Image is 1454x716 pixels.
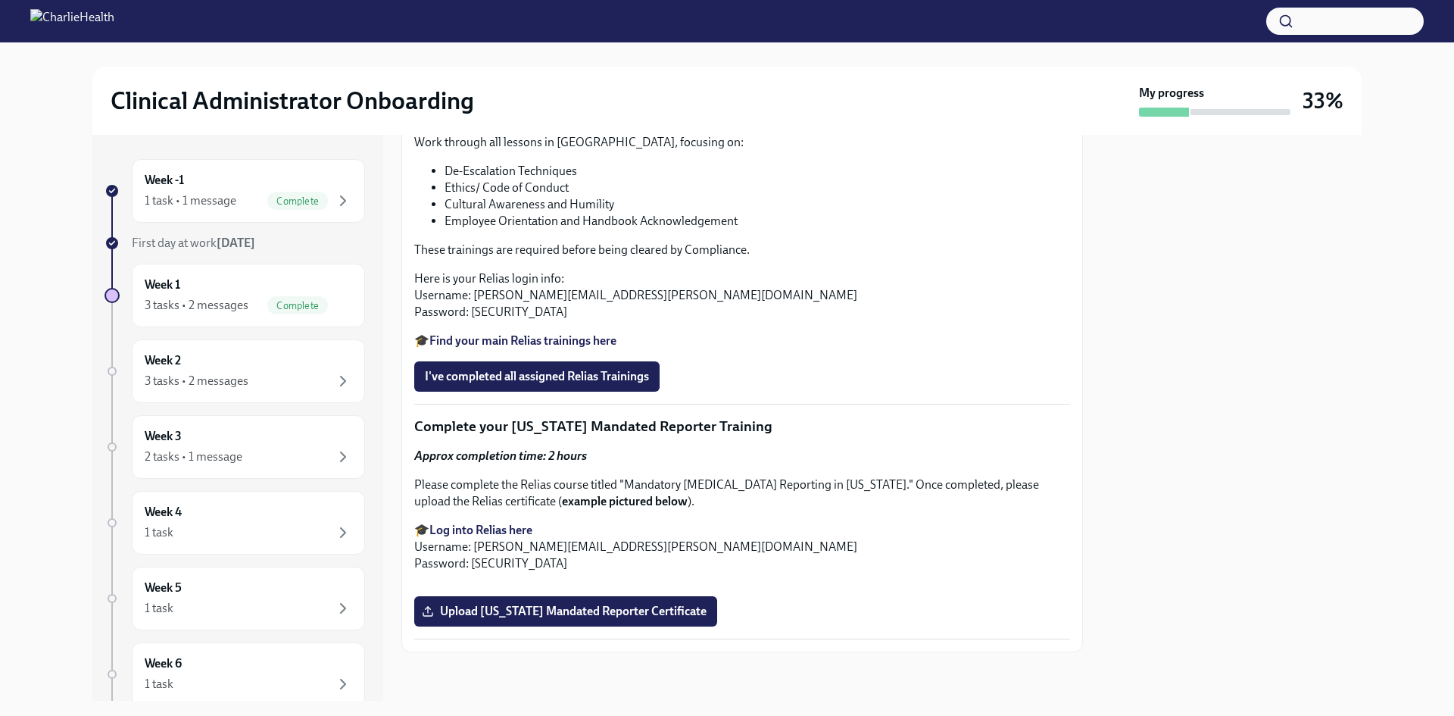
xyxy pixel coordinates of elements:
[414,333,1070,349] p: 🎓
[414,477,1070,510] p: Please complete the Relias course titled "Mandatory [MEDICAL_DATA] Reporting in [US_STATE]." Once...
[105,567,365,630] a: Week 51 task
[145,297,248,314] div: 3 tasks • 2 messages
[414,361,660,392] button: I've completed all assigned Relias Trainings
[132,236,255,250] span: First day at work
[414,134,1070,151] p: Work through all lessons in [GEOGRAPHIC_DATA], focusing on:
[145,277,180,293] h6: Week 1
[414,417,1070,436] p: Complete your [US_STATE] Mandated Reporter Training
[445,163,1070,180] li: De-Escalation Techniques
[429,523,532,537] a: Log into Relias here
[1139,85,1204,102] strong: My progress
[445,196,1070,213] li: Cultural Awareness and Humility
[105,235,365,252] a: First day at work[DATE]
[145,192,236,209] div: 1 task • 1 message
[267,195,328,207] span: Complete
[425,604,707,619] span: Upload [US_STATE] Mandated Reporter Certificate
[145,172,184,189] h6: Week -1
[105,491,365,555] a: Week 41 task
[1303,87,1343,114] h3: 33%
[145,373,248,389] div: 3 tasks • 2 messages
[145,449,242,465] div: 2 tasks • 1 message
[145,655,182,672] h6: Week 6
[105,264,365,327] a: Week 13 tasks • 2 messagesComplete
[145,524,173,541] div: 1 task
[445,180,1070,196] li: Ethics/ Code of Conduct
[111,86,474,116] h2: Clinical Administrator Onboarding
[414,242,1070,258] p: These trainings are required before being cleared by Compliance.
[145,352,181,369] h6: Week 2
[105,339,365,403] a: Week 23 tasks • 2 messages
[414,449,587,463] strong: Approx completion time: 2 hours
[445,213,1070,230] li: Employee Orientation and Handbook Acknowledgement
[105,159,365,223] a: Week -11 task • 1 messageComplete
[267,300,328,311] span: Complete
[425,369,649,384] span: I've completed all assigned Relias Trainings
[30,9,114,33] img: CharlieHealth
[414,596,717,627] label: Upload [US_STATE] Mandated Reporter Certificate
[414,270,1070,320] p: Here is your Relias login info: Username: [PERSON_NAME][EMAIL_ADDRESS][PERSON_NAME][DOMAIN_NAME] ...
[217,236,255,250] strong: [DATE]
[145,676,173,693] div: 1 task
[145,580,182,596] h6: Week 5
[105,415,365,479] a: Week 32 tasks • 1 message
[145,428,182,445] h6: Week 3
[145,504,182,521] h6: Week 4
[429,333,616,348] a: Find your main Relias trainings here
[105,643,365,706] a: Week 61 task
[145,600,173,617] div: 1 task
[414,522,1070,572] p: 🎓 Username: [PERSON_NAME][EMAIL_ADDRESS][PERSON_NAME][DOMAIN_NAME] Password: [SECURITY_DATA]
[562,494,688,508] strong: example pictured below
